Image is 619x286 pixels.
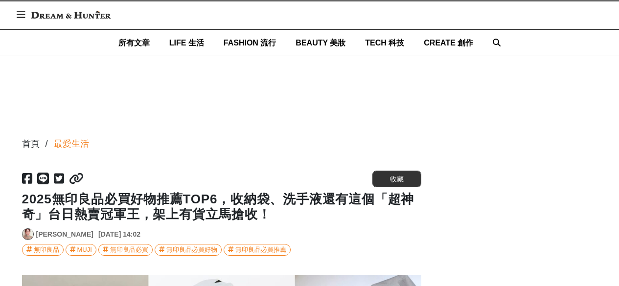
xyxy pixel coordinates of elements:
[54,137,89,151] a: 最愛生活
[98,229,140,240] div: [DATE] 14:02
[118,39,150,47] span: 所有文章
[169,30,204,56] a: LIFE 生活
[77,244,92,255] div: MUJI
[23,229,33,240] img: Avatar
[365,39,404,47] span: TECH 科技
[224,39,276,47] span: FASHION 流行
[166,244,217,255] div: 無印良品必買好物
[424,39,473,47] span: CREATE 創作
[224,30,276,56] a: FASHION 流行
[46,137,48,151] div: /
[66,244,96,256] a: MUJI
[98,244,153,256] a: 無印良品必買
[365,30,404,56] a: TECH 科技
[34,244,59,255] div: 無印良品
[118,30,150,56] a: 所有文章
[169,39,204,47] span: LIFE 生活
[235,244,286,255] div: 無印良品必買推薦
[22,244,64,256] a: 無印良品
[26,6,115,23] img: Dream & Hunter
[296,30,345,56] a: BEAUTY 美妝
[22,137,40,151] div: 首頁
[22,192,421,222] h1: 2025無印良品必買好物推薦TOP6，收納袋、洗手液還有這個「超神奇」台日熱賣冠軍王，架上有貨立馬搶收！
[372,171,421,187] button: 收藏
[155,244,222,256] a: 無印良品必買好物
[224,244,291,256] a: 無印良品必買推薦
[22,228,34,240] a: Avatar
[36,229,93,240] a: [PERSON_NAME]
[424,30,473,56] a: CREATE 創作
[110,244,148,255] div: 無印良品必買
[296,39,345,47] span: BEAUTY 美妝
